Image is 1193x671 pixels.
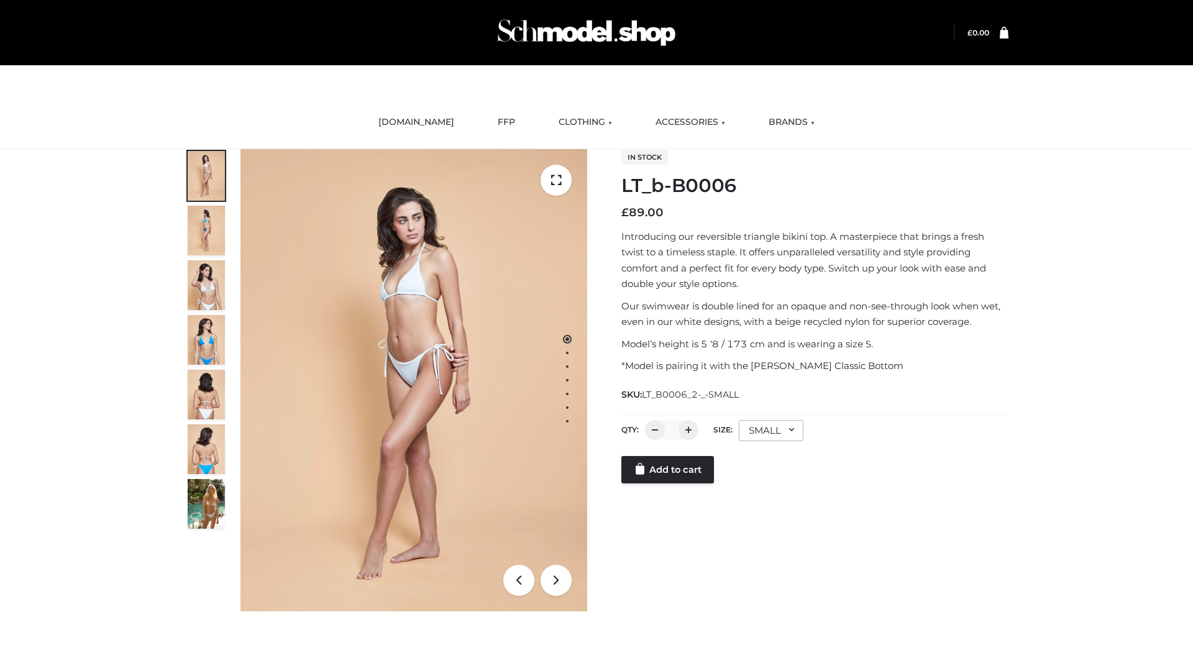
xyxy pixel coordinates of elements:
p: Model’s height is 5 ‘8 / 173 cm and is wearing a size S. [621,336,1008,352]
p: Our swimwear is double lined for an opaque and non-see-through look when wet, even in our white d... [621,298,1008,330]
img: ArielClassicBikiniTop_CloudNine_AzureSky_OW114ECO_1-scaled.jpg [188,151,225,201]
p: *Model is pairing it with the [PERSON_NAME] Classic Bottom [621,358,1008,374]
h1: LT_b-B0006 [621,175,1008,197]
a: £0.00 [967,28,989,37]
a: [DOMAIN_NAME] [369,109,464,136]
span: In stock [621,150,668,165]
img: ArielClassicBikiniTop_CloudNine_AzureSky_OW114ECO_4-scaled.jpg [188,315,225,365]
bdi: 0.00 [967,28,989,37]
div: SMALL [739,420,803,441]
span: £ [967,28,972,37]
label: QTY: [621,425,639,434]
img: ArielClassicBikiniTop_CloudNine_AzureSky_OW114ECO_3-scaled.jpg [188,260,225,310]
span: £ [621,206,629,219]
span: LT_B0006_2-_-SMALL [642,389,739,400]
a: ACCESSORIES [646,109,734,136]
bdi: 89.00 [621,206,664,219]
img: Arieltop_CloudNine_AzureSky2.jpg [188,479,225,529]
a: BRANDS [759,109,824,136]
a: FFP [488,109,524,136]
p: Introducing our reversible triangle bikini top. A masterpiece that brings a fresh twist to a time... [621,229,1008,292]
img: ArielClassicBikiniTop_CloudNine_AzureSky_OW114ECO_7-scaled.jpg [188,370,225,419]
img: ArielClassicBikiniTop_CloudNine_AzureSky_OW114ECO_2-scaled.jpg [188,206,225,255]
label: Size: [713,425,733,434]
img: ArielClassicBikiniTop_CloudNine_AzureSky_OW114ECO_1 [240,149,587,611]
span: SKU: [621,387,740,402]
img: ArielClassicBikiniTop_CloudNine_AzureSky_OW114ECO_8-scaled.jpg [188,424,225,474]
a: Add to cart [621,456,714,483]
img: Schmodel Admin 964 [493,8,680,57]
a: CLOTHING [549,109,621,136]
